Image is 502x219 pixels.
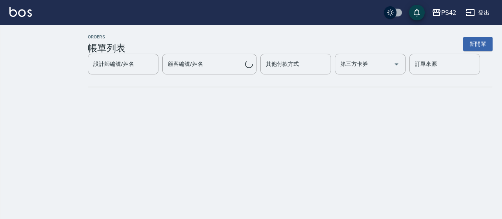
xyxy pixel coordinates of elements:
[463,37,493,51] button: 新開單
[88,43,125,54] h3: 帳單列表
[88,34,125,40] h2: ORDERS
[429,5,459,21] button: PS42
[462,5,493,20] button: 登出
[441,8,456,18] div: PS42
[9,7,32,17] img: Logo
[409,5,425,20] button: save
[390,58,403,71] button: Open
[463,40,493,47] a: 新開單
